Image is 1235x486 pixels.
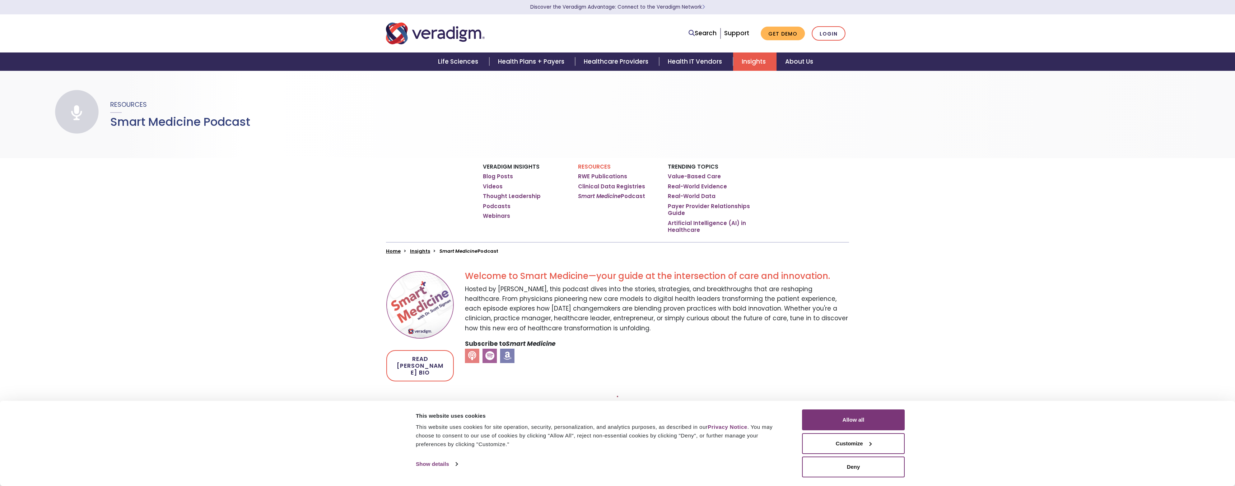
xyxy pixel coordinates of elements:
a: Discover the Veradigm Advantage: Connect to the Veradigm NetworkLearn More [530,4,705,10]
a: RWE Publications [578,173,627,180]
a: Real-World Data [668,193,716,200]
a: Payer Provider Relationships Guide [668,203,752,217]
a: Health IT Vendors [659,52,733,71]
strong: Subscribe to [465,339,555,348]
a: Podcasts [483,203,511,210]
a: Home [386,248,401,255]
button: Customize [802,433,905,454]
div: This website uses cookies for site operation, security, personalization, and analytics purposes, ... [416,423,786,449]
a: Life Sciences [429,52,489,71]
a: Artificial Intelligence (AI) in Healthcare [668,220,752,234]
a: Login [812,26,845,41]
em: Smart Medicine [578,192,621,200]
a: Smart Medicine Apple Podcast [465,349,479,363]
button: Deny [802,457,905,477]
a: Insights [733,52,777,71]
button: Allow all [802,409,905,430]
a: Health Plans + Payers [489,52,575,71]
h1: Smart Medicine Podcast [110,115,250,129]
a: Smart Medicine Spotify Podcast [483,349,497,363]
a: Videos [483,183,503,190]
a: Support [724,29,749,37]
a: Webinars [483,212,510,220]
a: Smart Medicine Android Podcast [500,349,514,363]
a: Real-World Evidence [668,183,727,190]
a: Thought Leadership [483,193,541,200]
em: Smart Medicine [506,339,555,348]
span: Learn More [702,4,705,10]
img: Veradigm logo [386,22,485,45]
a: Show details [416,459,457,469]
a: Get Demo [761,27,805,41]
a: Read [PERSON_NAME] Bio [386,350,454,381]
a: Search [689,28,717,38]
a: Value-Based Care [668,173,721,180]
nav: Pagination Controls [617,396,618,403]
a: About Us [777,52,822,71]
a: Smart MedicinePodcast [578,193,645,200]
div: This website uses cookies [416,412,786,420]
a: Clinical Data Registries [578,183,645,190]
h2: Welcome to Smart Medicine—your guide at the intersection of care and innovation. [465,271,849,281]
p: Hosted by [PERSON_NAME], this podcast dives into the stories, strategies, and breakthroughs that ... [465,284,849,333]
a: Healthcare Providers [575,52,659,71]
a: Privacy Notice [708,424,747,430]
span: Resources [110,100,147,109]
a: Blog Posts [483,173,513,180]
a: Insights [410,248,430,255]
